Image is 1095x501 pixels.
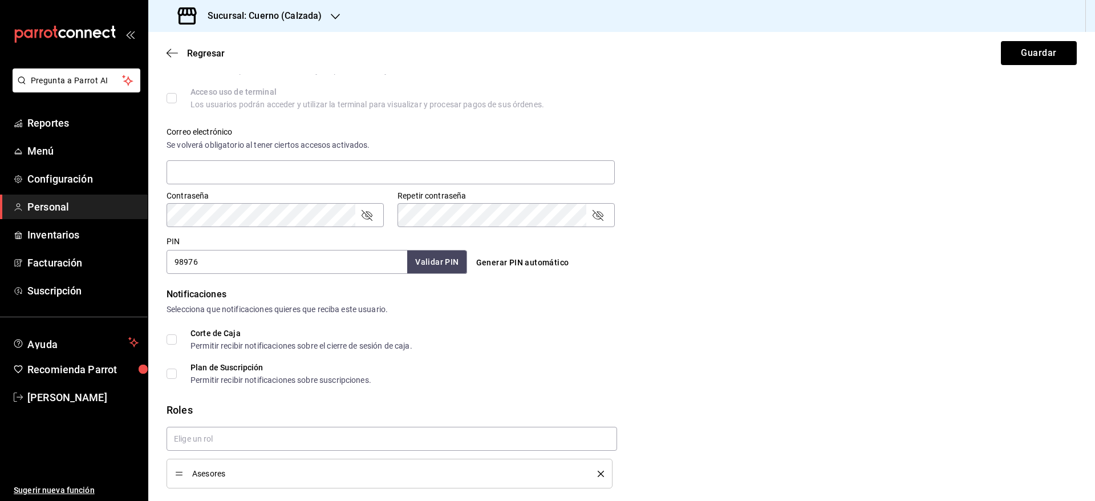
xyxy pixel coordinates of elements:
[190,66,486,74] div: Los usuarios podrán iniciar sesión y aceptar términos y condiciones en la terminal.
[8,83,140,95] a: Pregunta a Parrot AI
[472,252,574,273] button: Generar PIN automático
[125,30,135,39] button: open_drawer_menu
[27,199,139,215] span: Personal
[187,48,225,59] span: Regresar
[190,342,412,350] div: Permitir recibir notificaciones sobre el cierre de sesión de caja.
[190,363,371,371] div: Plan de Suscripción
[27,115,139,131] span: Reportes
[591,208,605,222] button: passwordField
[167,427,617,451] input: Elige un rol
[192,470,581,478] span: Asesores
[27,390,139,405] span: [PERSON_NAME]
[27,227,139,243] span: Inventarios
[198,9,322,23] h3: Sucursal: Cuerno (Calzada)
[1001,41,1077,65] button: Guardar
[167,48,225,59] button: Regresar
[27,255,139,270] span: Facturación
[167,128,615,136] label: Correo electrónico
[167,288,1077,301] div: Notificaciones
[13,68,140,92] button: Pregunta a Parrot AI
[14,484,139,496] span: Sugerir nueva función
[190,100,544,108] div: Los usuarios podrán acceder y utilizar la terminal para visualizar y procesar pagos de sus órdenes.
[167,250,407,274] input: 3 a 6 dígitos
[167,304,1077,316] div: Selecciona que notificaciones quieres que reciba este usuario.
[167,192,384,200] label: Contraseña
[31,75,123,87] span: Pregunta a Parrot AI
[167,237,180,245] label: PIN
[27,336,124,349] span: Ayuda
[27,171,139,187] span: Configuración
[190,329,412,337] div: Corte de Caja
[398,192,615,200] label: Repetir contraseña
[167,139,615,151] div: Se volverá obligatorio al tener ciertos accesos activados.
[360,208,374,222] button: passwordField
[27,362,139,377] span: Recomienda Parrot
[27,143,139,159] span: Menú
[167,402,1077,418] div: Roles
[407,251,467,274] button: Validar PIN
[27,283,139,298] span: Suscripción
[590,471,604,477] button: delete
[190,88,544,96] div: Acceso uso de terminal
[190,376,371,384] div: Permitir recibir notificaciones sobre suscripciones.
